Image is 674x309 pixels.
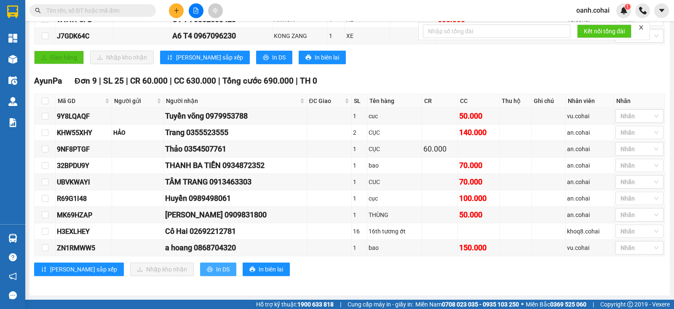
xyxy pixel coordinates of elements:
span: | [170,76,172,86]
span: printer [263,54,269,61]
span: caret-down [658,7,666,14]
div: 9NF8PTGF [57,144,110,154]
span: | [296,76,298,86]
div: THÙNG [369,210,420,220]
td: ZN1RMWW5 [56,240,112,256]
img: logo-vxr [7,5,18,18]
div: KHW55XHY [57,127,110,138]
div: an.cohai [567,194,612,203]
input: Tìm tên, số ĐT hoặc mã đơn [46,6,146,15]
div: 50.000 [459,110,498,122]
span: SL 25 [103,76,124,86]
span: | [218,76,220,86]
span: printer [207,266,213,273]
span: search [35,8,41,14]
span: | [99,76,101,86]
button: sort-ascending[PERSON_NAME] sắp xếp [160,51,250,64]
button: downloadNhập kho nhận [130,263,194,276]
div: 9Y8LQAQF [57,111,110,122]
span: 1 [626,4,629,10]
span: | [340,300,341,309]
img: warehouse-icon [8,76,17,85]
div: 1 [353,194,366,203]
div: 16 [353,227,366,236]
div: 1 [329,31,343,41]
span: close [638,24,644,30]
button: printerIn DS [200,263,236,276]
div: R69G1I48 [57,193,110,204]
button: aim [208,3,223,18]
div: 100.000 [459,192,498,204]
input: Nhập số tổng đài [423,24,570,38]
span: oanh.cohai [570,5,616,16]
span: Cung cấp máy in - giấy in: [348,300,413,309]
button: sort-ascending[PERSON_NAME] sắp xếp [34,263,124,276]
img: warehouse-icon [8,97,17,106]
span: ĐC Giao [309,96,343,106]
div: 1 [353,243,366,252]
div: a hoang 0868704320 [165,242,305,254]
div: 70.000 [459,176,498,188]
th: SL [352,94,367,108]
img: solution-icon [8,118,17,127]
span: TH 0 [300,76,317,86]
th: Thu hộ [500,94,532,108]
span: CC 630.000 [174,76,216,86]
td: KHW55XHY [56,125,112,141]
td: 9NF8PTGF [56,141,112,157]
div: 140.000 [459,127,498,138]
div: CỤC [369,144,420,154]
div: Thảo 0354507761 [165,143,305,155]
span: In DS [272,53,286,62]
div: 1 [353,210,366,220]
span: Đơn 9 [75,76,97,86]
div: bao [369,161,420,170]
div: an.cohai [567,144,612,154]
div: KONG ZANG [274,31,326,41]
span: Hỗ trợ kỹ thuật: [256,300,334,309]
button: printerIn biên lai [243,263,290,276]
span: [PERSON_NAME] sắp xếp [50,265,117,274]
span: notification [9,272,17,280]
div: 2 [353,128,366,137]
div: Cô Hai 02692212781 [165,225,305,237]
button: file-add [189,3,203,18]
td: MK69HZAP [56,207,112,223]
div: 16th tương ớt [369,227,420,236]
button: uploadGiao hàng [34,51,84,64]
th: Nhân viên [566,94,614,108]
th: Ghi chú [532,94,566,108]
div: TÂM TRANG 0913463303 [165,176,305,188]
div: 70.000 [459,160,498,171]
span: message [9,291,17,299]
sup: 1 [625,4,631,10]
span: question-circle [9,253,17,261]
img: icon-new-feature [620,7,628,14]
span: plus [174,8,179,14]
div: Huyền 0989498061 [165,192,305,204]
div: MK69HZAP [57,210,110,220]
button: plus [169,3,184,18]
span: In biên lai [259,265,283,274]
div: 1 [353,161,366,170]
span: Miền Nam [415,300,519,309]
div: ZN1RMWW5 [57,243,110,253]
div: bao [369,243,420,252]
div: 32BPDU9Y [57,160,110,171]
span: sort-ascending [167,54,173,61]
div: H3EXLHEY [57,226,110,237]
span: Người gửi [114,96,155,106]
span: Mã GD [58,96,103,106]
strong: 1900 633 818 [297,301,334,308]
td: 9Y8LQAQF [56,108,112,125]
div: Trang 0355523555 [165,127,305,138]
span: aim [212,8,218,14]
div: 50.000 [459,209,498,221]
div: XE [346,31,388,41]
div: an.cohai [567,128,612,137]
th: CC [458,94,500,108]
div: UBVKWAYI [57,177,110,187]
div: 1 [353,111,366,121]
div: 1 [353,177,366,187]
span: copyright [627,301,633,307]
